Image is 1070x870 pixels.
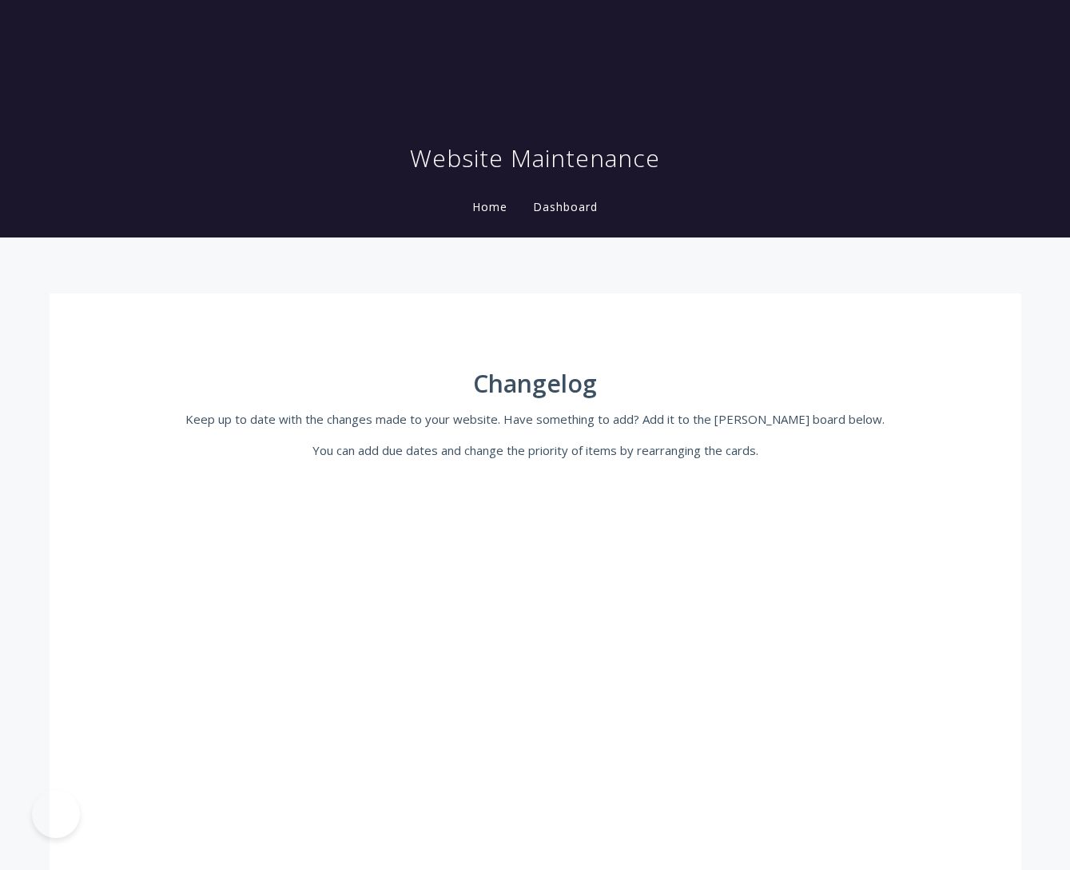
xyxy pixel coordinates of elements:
a: Dashboard [530,199,601,214]
p: You can add due dates and change the priority of items by rearranging the cards. [152,441,919,460]
iframe: Toggle Customer Support [32,790,80,838]
a: Home [469,199,511,214]
h1: Changelog [152,370,919,397]
p: Keep up to date with the changes made to your website. Have something to add? Add it to the [PERS... [152,409,919,429]
h1: Website Maintenance [410,142,660,174]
